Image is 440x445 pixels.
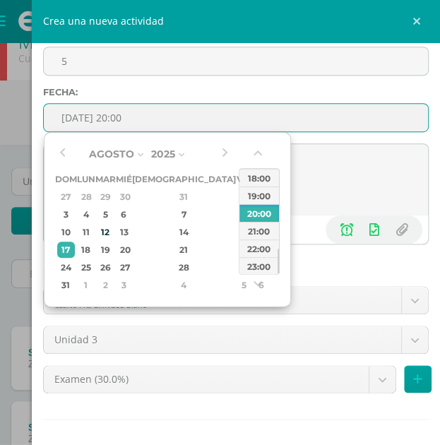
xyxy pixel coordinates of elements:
[142,224,225,240] div: 14
[44,104,428,131] input: Fecha de entrega
[97,242,114,258] div: 19
[55,170,77,188] th: Dom
[237,242,250,258] div: 22
[117,189,130,205] div: 30
[142,259,225,275] div: 28
[239,222,279,239] div: 21:00
[142,242,225,258] div: 21
[117,277,130,293] div: 3
[151,148,175,160] span: 2025
[97,277,114,293] div: 2
[57,224,75,240] div: 10
[237,189,250,205] div: 1
[78,277,93,293] div: 1
[89,148,134,160] span: Agosto
[57,189,75,205] div: 27
[237,206,250,222] div: 8
[116,170,132,188] th: Mié
[239,186,279,204] div: 19:00
[57,259,75,275] div: 24
[237,259,250,275] div: 29
[236,170,252,188] th: Vie
[97,206,114,222] div: 5
[142,189,225,205] div: 31
[44,47,428,75] input: Puntos máximos
[117,206,130,222] div: 6
[43,87,429,97] label: Fecha:
[239,257,279,275] div: 23:00
[78,224,93,240] div: 11
[78,259,93,275] div: 25
[78,242,93,258] div: 18
[142,206,225,222] div: 7
[237,277,250,293] div: 5
[142,277,225,293] div: 4
[239,204,279,222] div: 20:00
[97,189,114,205] div: 29
[77,170,95,188] th: Lun
[97,224,114,240] div: 12
[117,224,130,240] div: 13
[239,169,279,186] div: 18:00
[78,189,93,205] div: 28
[117,242,130,258] div: 20
[57,277,75,293] div: 31
[97,259,114,275] div: 26
[117,259,130,275] div: 27
[237,224,250,240] div: 15
[95,170,116,188] th: Mar
[44,366,396,393] a: Examen (30.0%)
[54,326,391,353] span: Unidad 3
[54,366,358,393] span: Examen (30.0%)
[44,326,428,353] a: Unidad 3
[239,239,279,257] div: 22:00
[239,151,279,169] div: 17:00
[57,206,75,222] div: 3
[57,242,75,258] div: 17
[132,170,236,188] th: [DEMOGRAPHIC_DATA]
[78,206,93,222] div: 4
